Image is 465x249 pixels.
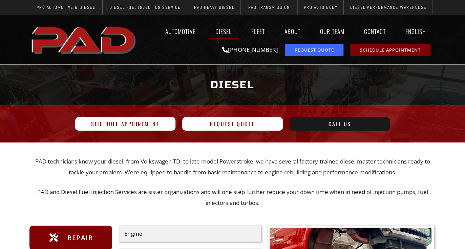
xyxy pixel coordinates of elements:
a: Diesel [209,23,238,39]
span: Schedule Appointment [360,48,421,52]
span: Request Quote [294,48,334,52]
a: Our Team [314,23,351,39]
span: Repair [66,232,93,243]
span: Schedule Appointment [91,121,159,127]
a: pro automotive and diesel home page [29,21,139,58]
a: [PHONE_NUMBER] [222,46,278,54]
a: About [278,23,307,39]
span: PAD Transmission [248,5,290,9]
a: Fleet [245,23,271,39]
a: Automotive [159,23,202,39]
p: PAD and Diesel Fuel Injection Services are sister organizations and will one step further reduce ... [29,187,436,209]
a: schedule repair or service appointment [350,44,430,56]
span: Pro Automotive & Diesel [37,5,95,9]
span: Request Quote [210,121,255,127]
a: Schedule Appointment [75,117,176,131]
a: Request Quote [182,117,283,131]
a: English [399,23,436,39]
a: Contact [358,23,392,39]
span: Pro Auto Body [303,5,337,9]
img: The image shows the word "PAD" in bold, red, uppercase letters with a slight shadow effect. [29,21,139,58]
span: PAD Heavy Diesel [194,5,234,9]
nav: Menu [139,23,436,39]
div: Engine [124,231,256,236]
span: Diesel Fuel Injection Service [109,5,181,9]
span: Call Us [329,121,351,127]
span: Diesel Performance Warehouse [350,5,426,9]
a: Call Us [290,117,390,131]
p: PAD technicians know your diesel, from Volkswagen TDI to late model Powerstroke, we have several ... [29,156,436,178]
a: request a service or repair quote [285,44,343,56]
h1: Diesel [33,72,432,98]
